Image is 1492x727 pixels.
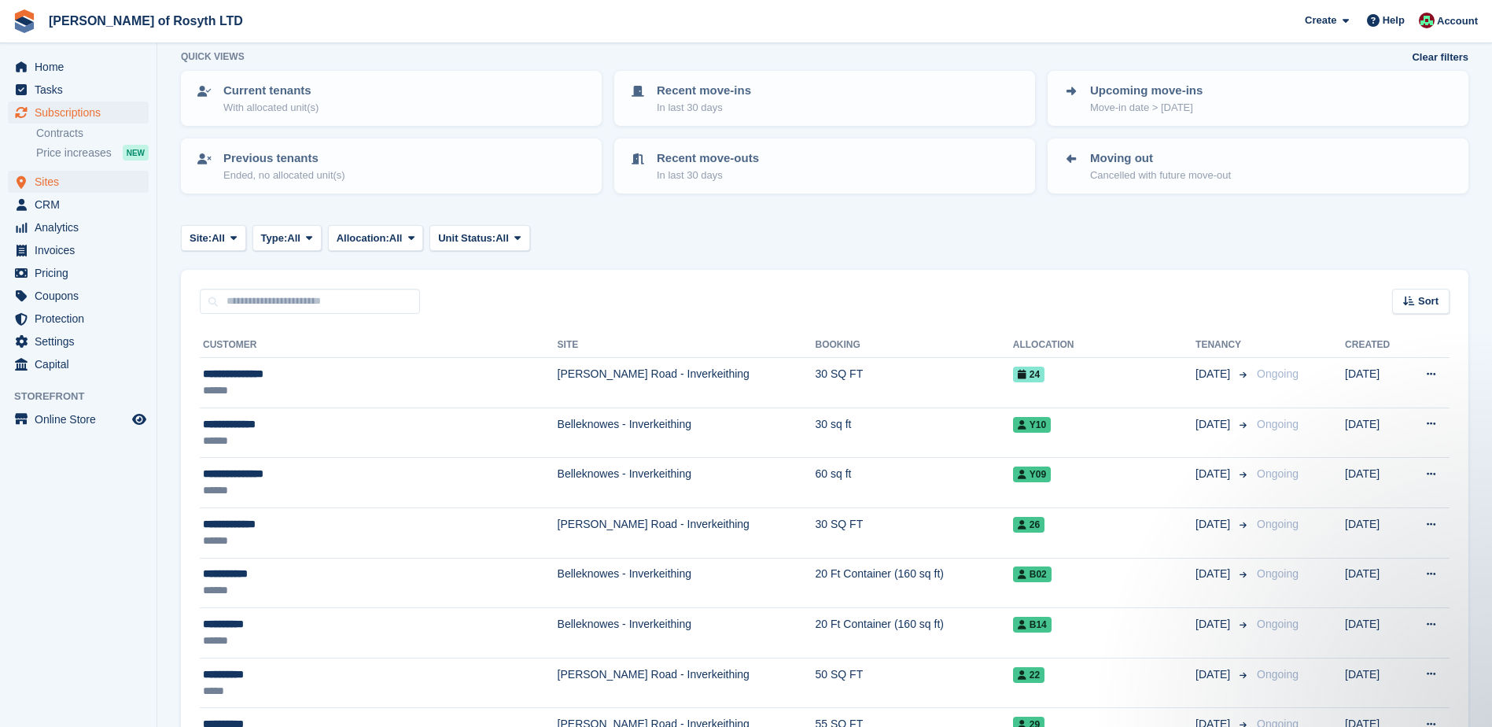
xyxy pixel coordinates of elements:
span: Price increases [36,146,112,161]
span: Ongoing [1257,668,1299,681]
td: Belleknowes - Inverkeithing [558,558,816,608]
span: [DATE] [1195,466,1233,482]
td: 30 SQ FT [816,358,1013,408]
span: Pricing [35,262,129,284]
td: Belleknowes - Inverkeithing [558,608,816,659]
span: All [389,231,403,246]
td: [DATE] [1345,358,1405,408]
span: Y10 [1013,417,1051,433]
p: Ended, no allocated unit(s) [223,168,345,183]
span: Settings [35,330,129,352]
p: Move-in date > [DATE] [1090,100,1203,116]
h6: Quick views [181,50,245,64]
span: Ongoing [1257,567,1299,580]
td: [PERSON_NAME] Road - Inverkeithing [558,358,816,408]
span: [DATE] [1195,616,1233,633]
span: Invoices [35,239,129,261]
td: [DATE] [1345,507,1405,558]
td: [DATE] [1345,408,1405,458]
a: menu [8,239,149,261]
span: Y09 [1013,467,1051,482]
span: 26 [1013,517,1044,533]
span: Capital [35,353,129,375]
span: Analytics [35,216,129,238]
a: Recent move-ins In last 30 days [616,72,1033,124]
img: Anne Thomson [1419,13,1435,28]
div: NEW [123,145,149,161]
p: Cancelled with future move-out [1090,168,1231,183]
a: Previous tenants Ended, no allocated unit(s) [182,140,600,192]
span: Sites [35,171,129,193]
a: Contracts [36,126,149,141]
a: Upcoming move-ins Move-in date > [DATE] [1049,72,1467,124]
span: Ongoing [1257,518,1299,530]
span: Online Store [35,408,129,430]
span: [DATE] [1195,666,1233,683]
a: Moving out Cancelled with future move-out [1049,140,1467,192]
td: [DATE] [1345,658,1405,708]
span: [DATE] [1195,416,1233,433]
p: Recent move-ins [657,82,751,100]
a: Current tenants With allocated unit(s) [182,72,600,124]
span: Home [35,56,129,78]
p: Upcoming move-ins [1090,82,1203,100]
a: menu [8,171,149,193]
a: Preview store [130,410,149,429]
th: Tenancy [1195,333,1251,358]
button: Allocation: All [328,225,424,251]
a: menu [8,194,149,216]
a: menu [8,408,149,430]
td: Belleknowes - Inverkeithing [558,458,816,508]
img: stora-icon-8386f47178a22dfd0bd8f6a31ec36ba5ce8667c1dd55bd0f319d3a0aa187defe.svg [13,9,36,33]
span: Site: [190,231,212,246]
a: menu [8,308,149,330]
span: [DATE] [1195,366,1233,382]
span: Tasks [35,79,129,101]
p: Recent move-outs [657,149,759,168]
th: Site [558,333,816,358]
td: [DATE] [1345,458,1405,508]
span: Ongoing [1257,418,1299,430]
td: 60 sq ft [816,458,1013,508]
span: All [495,231,509,246]
span: Unit Status: [438,231,495,246]
a: Price increases NEW [36,144,149,161]
a: menu [8,285,149,307]
a: menu [8,262,149,284]
button: Site: All [181,225,246,251]
th: Allocation [1013,333,1195,358]
td: [DATE] [1345,608,1405,659]
th: Created [1345,333,1405,358]
th: Booking [816,333,1013,358]
td: 50 SQ FT [816,658,1013,708]
span: [DATE] [1195,566,1233,582]
span: Account [1437,13,1478,29]
span: Help [1383,13,1405,28]
span: Protection [35,308,129,330]
th: Customer [200,333,558,358]
span: Subscriptions [35,101,129,124]
span: Create [1305,13,1336,28]
td: Belleknowes - Inverkeithing [558,408,816,458]
span: All [212,231,225,246]
button: Type: All [252,225,322,251]
td: [PERSON_NAME] Road - Inverkeithing [558,658,816,708]
td: 20 Ft Container (160 sq ft) [816,608,1013,659]
span: Sort [1418,293,1439,309]
td: [PERSON_NAME] Road - Inverkeithing [558,507,816,558]
button: Unit Status: All [429,225,529,251]
span: Coupons [35,285,129,307]
span: All [287,231,300,246]
td: 30 SQ FT [816,507,1013,558]
span: B14 [1013,617,1052,633]
span: [DATE] [1195,516,1233,533]
span: CRM [35,194,129,216]
p: In last 30 days [657,100,751,116]
span: Type: [261,231,288,246]
span: Ongoing [1257,618,1299,630]
span: B02 [1013,566,1052,582]
p: In last 30 days [657,168,759,183]
a: menu [8,216,149,238]
a: menu [8,353,149,375]
a: Clear filters [1412,50,1468,65]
